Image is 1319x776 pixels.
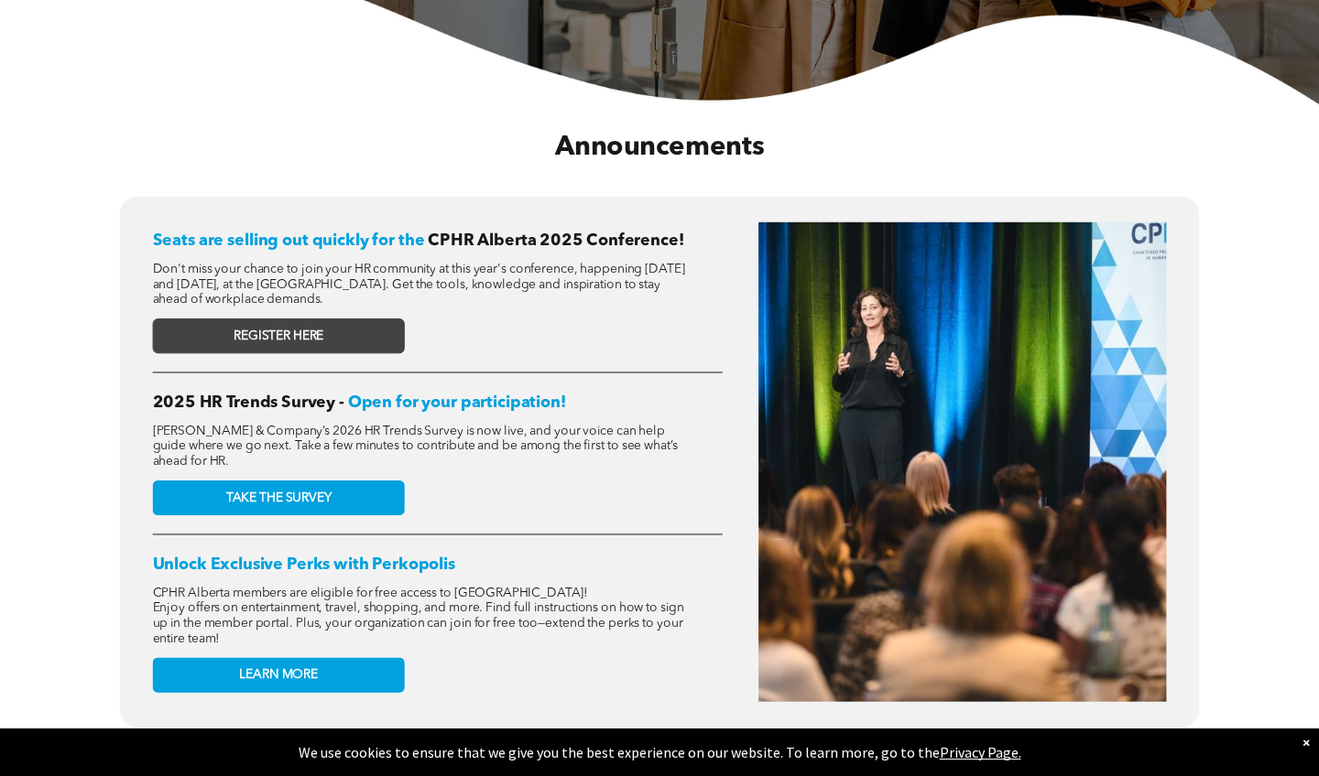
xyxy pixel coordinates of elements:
[153,425,678,468] span: [PERSON_NAME] & Company’s 2026 HR Trends Survey is now live, and your voice can help guide where ...
[153,394,344,411] span: 2025 HR Trends Survey -
[428,232,683,249] span: CPHR Alberta 2025 Conference!
[153,556,455,573] span: Unlock Exclusive Perks with Perkopolis
[555,134,765,160] span: Announcements
[226,490,332,505] span: TAKE THE SURVEY
[1303,733,1310,751] div: Dismiss notification
[153,480,405,515] a: TAKE THE SURVEY
[940,743,1021,761] a: Privacy Page.
[239,667,318,683] span: LEARN MORE
[234,328,323,343] span: REGISTER HERE
[153,232,425,249] span: Seats are selling out quickly for the
[153,601,684,644] span: Enjoy offers on entertainment, travel, shopping, and more. Find full instructions on how to sign ...
[153,657,405,692] a: LEARN MORE
[153,586,589,598] span: CPHR Alberta members are eligible for free access to [GEOGRAPHIC_DATA]!
[348,394,566,411] span: Open for your participation!
[153,263,685,306] span: Don't miss your chance to join your HR community at this year's conference, happening [DATE] and ...
[153,318,405,353] a: REGISTER HERE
